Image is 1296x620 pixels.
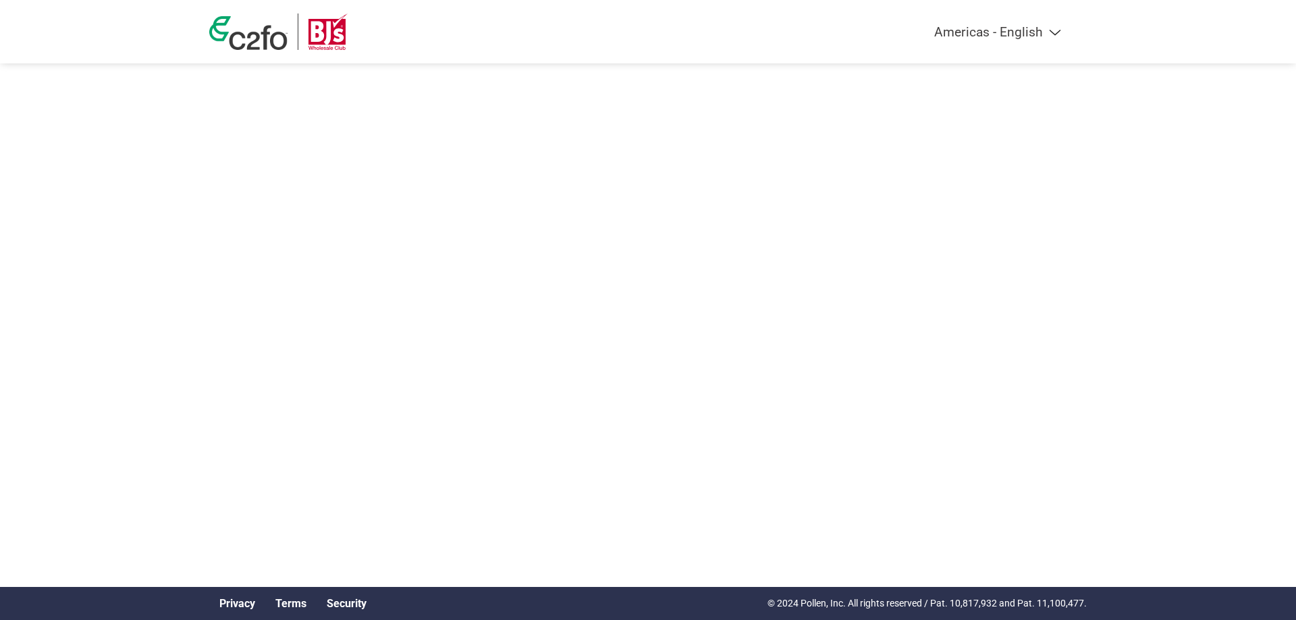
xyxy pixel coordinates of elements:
a: Privacy [219,597,255,610]
a: Security [327,597,367,610]
a: Terms [275,597,306,610]
img: BJ’s Wholesale Club [308,13,348,50]
img: c2fo logo [209,16,288,50]
p: © 2024 Pollen, Inc. All rights reserved / Pat. 10,817,932 and Pat. 11,100,477. [767,596,1087,611]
